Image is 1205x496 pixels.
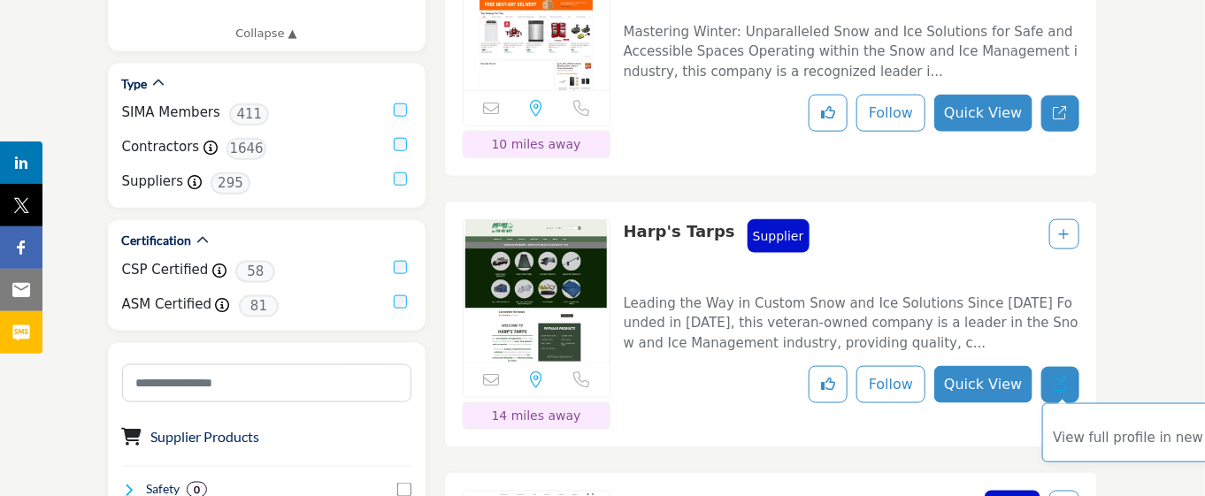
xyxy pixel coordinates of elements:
[624,283,1079,354] a: Leading the Way in Custom Snow and Ice Solutions Since [DATE] Founded in [DATE], this veteran-own...
[1041,95,1079,132] a: Redirect to listing
[122,260,209,280] label: CSP Certified
[624,294,1079,354] p: Leading the Way in Custom Snow and Ice Solutions Since [DATE] Founded in [DATE], this veteran-own...
[492,408,581,423] span: 14 miles away
[624,22,1079,82] p: Mastering Winter: Unparalleled Snow and Ice Solutions for Safe and Accessible Spaces Operating wi...
[394,261,407,274] input: CSP Certified checkbox
[122,75,148,93] h2: Type
[753,224,804,248] p: Supplier
[194,484,200,496] b: 0
[809,366,848,403] button: Like listing
[394,103,407,117] input: SIMA Members checkbox
[934,366,1032,403] button: Quick View
[122,294,212,315] label: ASM Certified
[226,138,266,160] span: 1646
[464,220,610,362] img: Harp's Tarps
[122,364,411,402] input: Search Category
[394,295,407,309] input: ASM Certified checkbox
[151,426,260,447] button: Supplier Products
[229,103,269,126] span: 411
[492,137,581,151] span: 10 miles away
[394,172,407,186] input: Suppliers checkbox
[856,366,925,403] button: Follow
[394,138,407,151] input: Contractors checkbox
[122,103,220,123] label: SIMA Members
[856,95,925,132] button: Follow
[624,222,735,240] a: Harp's Tarps
[624,11,1079,82] a: Mastering Winter: Unparalleled Snow and Ice Solutions for Safe and Accessible Spaces Operating wi...
[239,295,279,317] span: 81
[122,25,411,42] a: Collapse ▲
[122,137,200,157] label: Contractors
[934,95,1032,132] button: Quick View
[1041,367,1079,403] a: Redirect to listing
[624,219,735,279] p: Harp's Tarps
[235,261,275,283] span: 58
[211,172,250,195] span: 295
[809,95,848,132] button: Like listing
[122,172,184,192] label: Suppliers
[1059,227,1070,241] a: Add To List
[122,232,192,249] h2: Certification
